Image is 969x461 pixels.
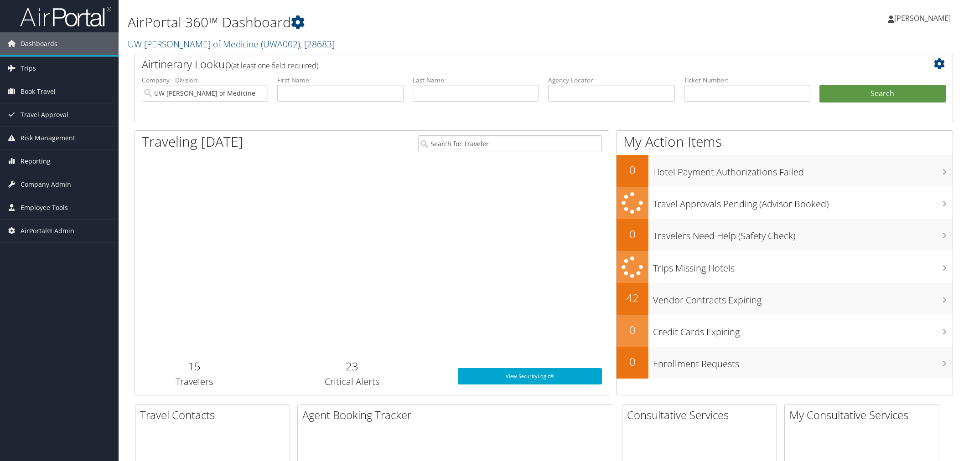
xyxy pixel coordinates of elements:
label: Ticket Number: [684,76,810,85]
a: 0Enrollment Requests [617,347,953,379]
h2: 42 [617,290,648,306]
a: 0Hotel Payment Authorizations Failed [617,155,953,187]
span: Company Admin [21,173,71,196]
span: ( UWA002 ) [261,38,300,50]
h3: Critical Alerts [260,375,444,388]
span: Reporting [21,150,51,173]
h2: Consultative Services [627,407,777,423]
label: First Name: [277,76,404,85]
h2: 0 [617,322,648,338]
span: Employee Tools [21,196,68,219]
h2: Agent Booking Tracker [302,407,614,423]
span: Travel Approval [21,103,68,126]
h3: Travel Approvals Pending (Advisor Booked) [653,193,953,210]
span: Trips [21,57,36,80]
input: Search for Traveler [418,135,602,152]
a: View SecurityLogic® [458,368,602,384]
a: 0Travelers Need Help (Safety Check) [617,219,953,251]
img: airportal-logo.png [20,6,111,27]
a: Trips Missing Hotels [617,251,953,283]
h1: Traveling [DATE] [142,132,243,151]
h3: Credit Cards Expiring [653,321,953,338]
h1: My Action Items [617,132,953,151]
h3: Trips Missing Hotels [653,257,953,275]
a: Travel Approvals Pending (Advisor Booked) [617,187,953,219]
h2: 0 [617,354,648,369]
span: (at least one field required) [231,61,318,71]
button: Search [819,85,946,103]
h3: Travelers Need Help (Safety Check) [653,225,953,242]
h2: 0 [617,162,648,178]
h2: Travel Contacts [140,407,290,423]
span: Dashboards [21,32,57,55]
a: 0Credit Cards Expiring [617,315,953,347]
a: UW [PERSON_NAME] of Medicine [128,38,335,50]
span: [PERSON_NAME] [894,13,951,23]
a: 42Vendor Contracts Expiring [617,283,953,315]
span: AirPortal® Admin [21,220,74,242]
h2: 15 [142,359,247,374]
h3: Travelers [142,375,247,388]
h3: Enrollment Requests [653,353,953,370]
label: Last Name: [413,76,539,85]
span: Risk Management [21,127,75,149]
h3: Hotel Payment Authorizations Failed [653,161,953,179]
h2: Airtinerary Lookup [142,56,878,72]
label: Company - Division: [142,76,268,85]
span: , [ 28683 ] [300,38,335,50]
label: Agency Locator: [548,76,674,85]
h2: 23 [260,359,444,374]
a: [PERSON_NAME] [888,5,960,32]
h3: Vendor Contracts Expiring [653,289,953,307]
h1: AirPortal 360™ Dashboard [128,13,683,32]
span: Book Travel [21,80,56,103]
h2: My Consultative Services [789,407,939,423]
h2: 0 [617,226,648,242]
